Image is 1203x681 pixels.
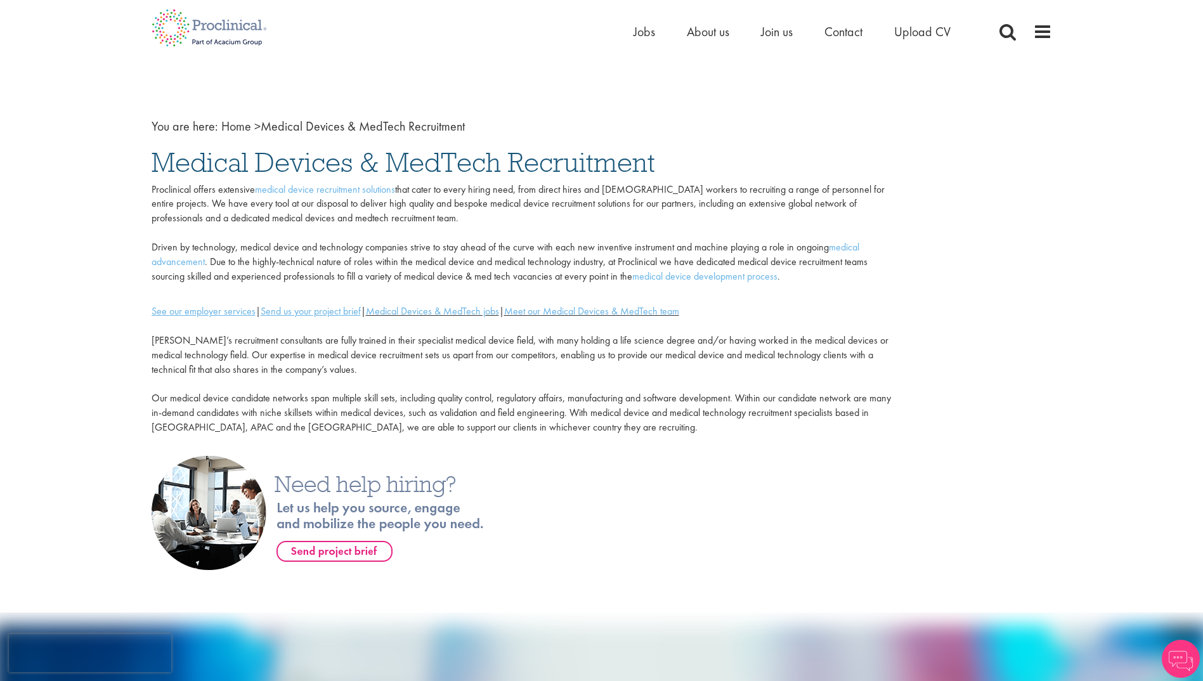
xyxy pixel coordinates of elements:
[894,23,951,40] a: Upload CV
[152,304,256,318] a: See our employer services
[152,118,218,134] span: You are here:
[152,304,899,319] div: | | |
[824,23,862,40] a: Contact
[152,319,899,450] p: [PERSON_NAME]’s recruitment consultants are fully trained in their specialist medical device fiel...
[504,304,679,318] a: Meet our Medical Devices & MedTech team
[221,118,251,134] a: breadcrumb link to Home
[634,23,655,40] a: Jobs
[221,118,465,134] span: Medical Devices & MedTech Recruitment
[687,23,729,40] a: About us
[366,304,499,318] a: Medical Devices & MedTech jobs
[254,118,261,134] span: >
[152,240,859,268] a: medical advancement
[152,145,655,179] span: Medical Devices & MedTech Recruitment
[255,183,395,196] a: medical device recruitment solutions
[1162,640,1200,678] img: Chatbot
[632,269,777,283] a: medical device development process
[9,634,171,672] iframe: reCAPTCHA
[152,183,899,284] p: Proclinical offers extensive that cater to every hiring need, from direct hires and [DEMOGRAPHIC_...
[761,23,793,40] a: Join us
[261,304,361,318] a: Send us your project brief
